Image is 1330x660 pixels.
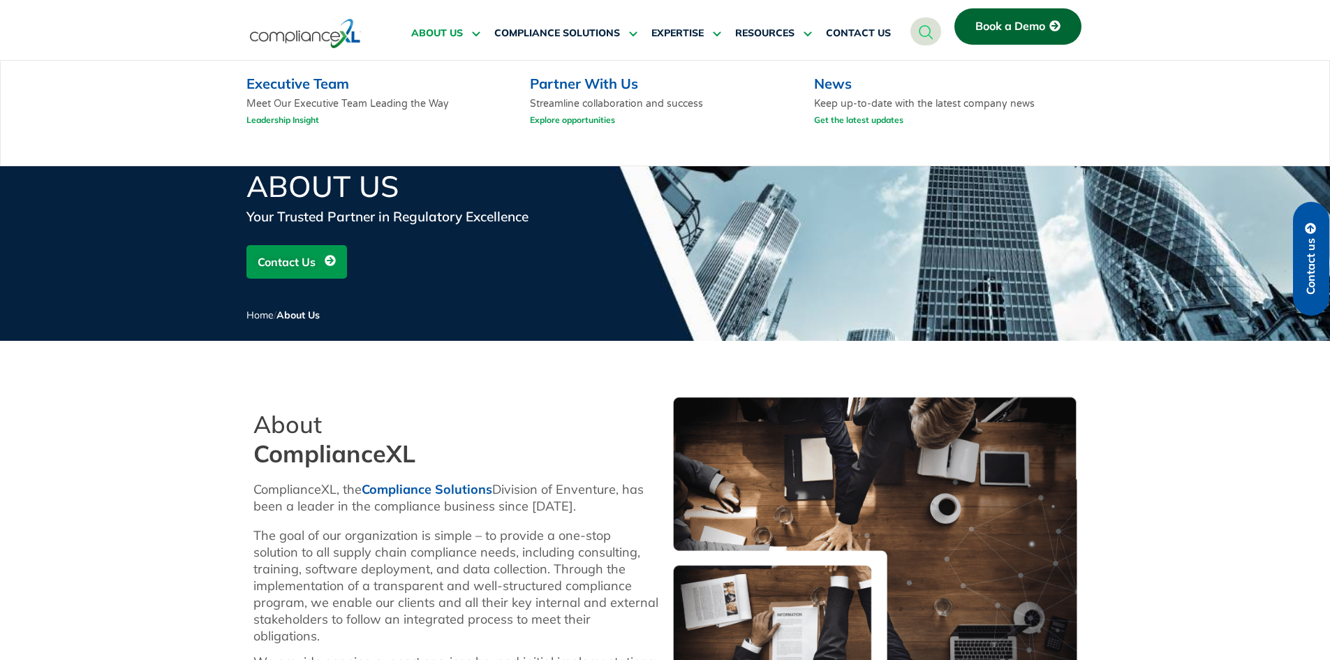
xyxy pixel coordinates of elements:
div: Your Trusted Partner in Regulatory Excellence [246,207,582,226]
span: RESOURCES [735,27,795,40]
a: RESOURCES [735,17,812,50]
a: Leadership Insight [246,111,319,129]
a: COMPLIANCE SOLUTIONS [494,17,637,50]
p: Meet Our Executive Team Leading the Way [246,97,511,133]
span: EXPERTISE [651,27,704,40]
span: COMPLIANCE SOLUTIONS [494,27,620,40]
span: CONTACT US [826,27,891,40]
span: ABOUT US [411,27,463,40]
a: Get the latest updates [814,111,903,129]
div: The goal of our organization is simple – to provide a one-stop solution to all supply chain compl... [253,527,658,645]
a: Compliance Solutions [362,481,492,497]
a: EXPERTISE [651,17,721,50]
span: Book a Demo [975,20,1045,33]
a: navsearch-button [910,17,941,45]
a: Explore opportunities [530,111,615,129]
span: Contact us [1305,238,1317,295]
a: Contact us [1293,202,1329,316]
p: Streamline collaboration and success [530,97,703,133]
p: ComplianceXL, the Division of Enventure, has been a leader in the compliance business since [DATE]. [253,481,658,515]
a: Home [246,309,274,321]
a: Executive Team [246,75,349,92]
a: Contact Us [246,245,347,279]
p: Keep up-to-date with the latest company news [814,97,1079,133]
a: Partner With Us [530,75,638,92]
span: ComplianceXL [253,439,415,469]
a: Book a Demo [954,8,1081,45]
a: ABOUT US [411,17,480,50]
h2: About [253,410,658,469]
span: Contact Us [258,249,316,275]
h1: About Us [246,172,582,201]
span: About Us [276,309,320,321]
span: / [246,309,320,321]
img: logo-one.svg [250,17,361,50]
a: News [814,75,852,92]
a: CONTACT US [826,17,891,50]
